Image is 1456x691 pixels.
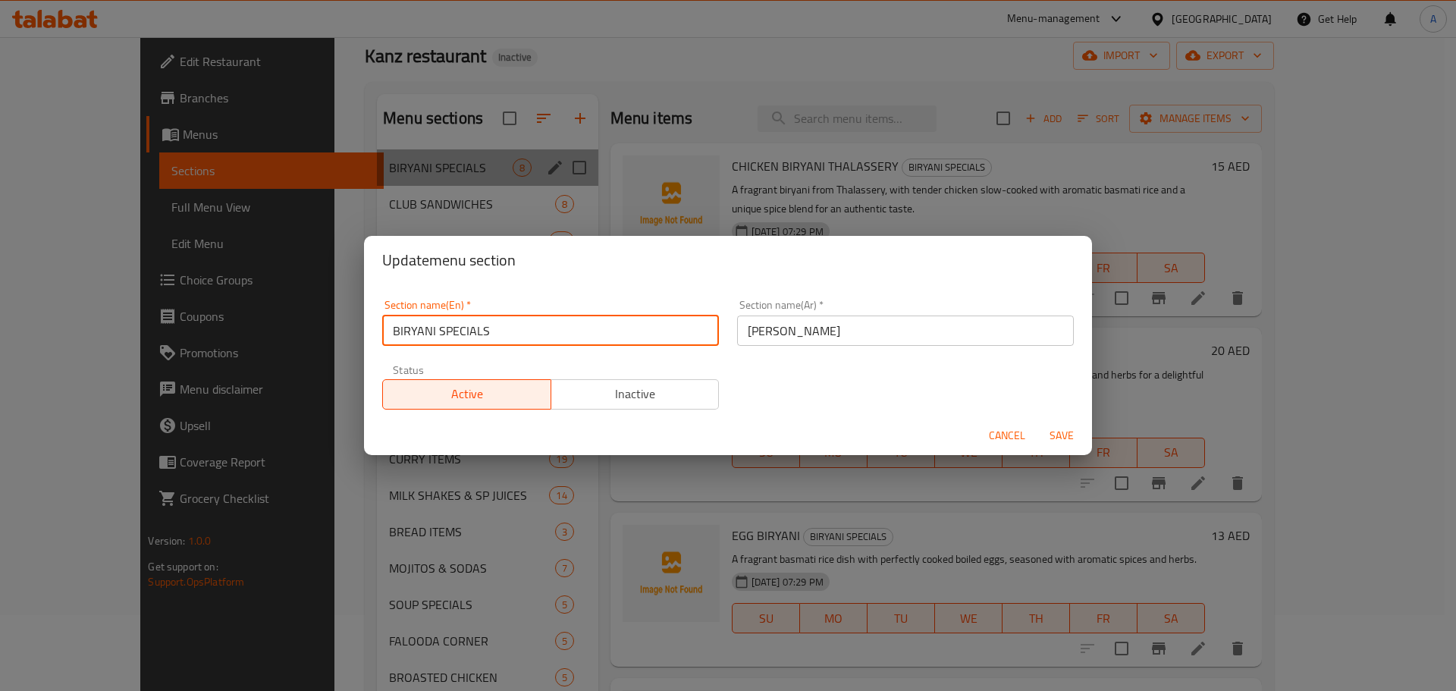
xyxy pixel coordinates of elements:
span: Active [389,383,545,405]
input: Please enter section name(en) [382,316,719,346]
input: Please enter section name(ar) [737,316,1074,346]
button: Cancel [983,422,1031,450]
button: Save [1037,422,1086,450]
span: Cancel [989,426,1025,445]
h2: Update menu section [382,248,1074,272]
span: Save [1043,426,1080,445]
button: Active [382,379,551,410]
span: Inactive [557,383,714,405]
button: Inactive [551,379,720,410]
